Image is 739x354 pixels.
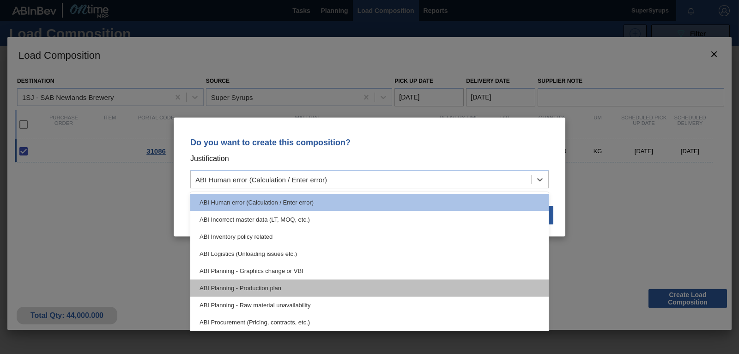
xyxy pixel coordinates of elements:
div: ABI Planning - Graphics change or VBI [190,262,549,279]
p: Justification [190,153,549,165]
div: ABI Human error (Calculation / Enter error) [190,194,549,211]
p: Do you want to create this composition? [190,138,549,147]
div: ABI Procurement (Pricing, contracts, etc.) [190,314,549,331]
div: ABI Planning - Production plan [190,279,549,297]
div: ABI Planning - Raw material unavailability [190,297,549,314]
div: ABI Incorrect master data (LT, MOQ, etc.) [190,211,549,228]
div: ABI Logistics (Unloading issues etc.) [190,245,549,262]
div: ABI Human error (Calculation / Enter error) [195,176,327,184]
div: ABI Inventory policy related [190,228,549,245]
